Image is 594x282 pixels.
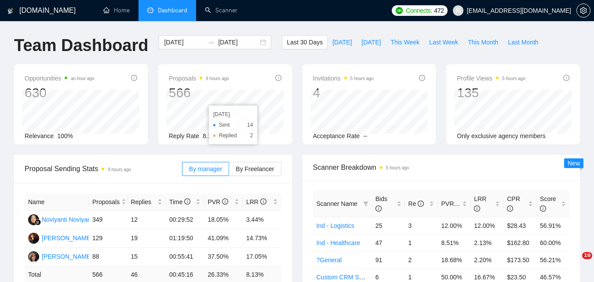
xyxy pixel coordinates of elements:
[42,233,92,243] div: [PERSON_NAME]
[386,165,409,170] time: 5 hours ago
[204,211,243,229] td: 18.05%
[424,35,463,49] button: Last Week
[503,217,536,234] td: $28.43
[25,132,54,139] span: Relevance
[540,205,546,212] span: info-circle
[375,205,382,212] span: info-circle
[28,234,92,241] a: AS[PERSON_NAME]
[375,195,387,212] span: Bids
[536,217,569,234] td: 56.91%
[103,7,130,14] a: homeHome
[437,217,470,234] td: 12.00%
[89,194,128,211] th: Proposals
[317,239,361,246] a: Ind - Healthcare
[386,35,424,49] button: This Week
[508,37,538,47] span: Last Month
[213,110,253,119] div: [DATE]
[7,4,14,18] img: logo
[166,229,204,248] td: 01:19:50
[437,251,470,268] td: 18.68%
[503,35,543,49] button: Last Month
[363,132,367,139] span: --
[108,167,131,172] time: 9 hours ago
[474,195,486,212] span: LRR
[357,35,386,49] button: [DATE]
[42,252,92,261] div: [PERSON_NAME]
[576,4,590,18] button: setting
[158,7,187,14] span: Dashboard
[246,198,266,205] span: LRR
[127,229,166,248] td: 19
[507,195,520,212] span: CPR
[247,121,253,129] span: 14
[317,274,376,281] a: Custom CRM System
[470,251,503,268] td: 2.20%
[313,132,360,139] span: Acceptance Rate
[89,248,128,266] td: 88
[204,229,243,248] td: 41.09%
[568,160,580,167] span: New
[468,37,498,47] span: This Month
[243,211,281,229] td: 3.44%
[470,217,503,234] td: 12.00%
[503,234,536,251] td: $162.80
[396,7,403,14] img: upwork-logo.png
[131,75,137,81] span: info-circle
[463,35,503,49] button: This Month
[418,201,424,207] span: info-circle
[317,256,342,264] a: ?General
[14,35,148,56] h1: Team Dashboard
[564,252,585,273] iframe: Intercom live chat
[208,39,215,46] span: to
[243,248,281,266] td: 17.05%
[89,229,128,248] td: 129
[213,121,253,129] li: Sent
[164,37,204,47] input: Start date
[390,37,419,47] span: This Week
[25,84,95,101] div: 630
[563,75,569,81] span: info-circle
[28,216,94,223] a: NNNoviyanti Noviyanti
[372,251,405,268] td: 91
[127,211,166,229] td: 12
[582,252,592,259] span: 10
[507,205,513,212] span: info-circle
[169,73,229,84] span: Proposals
[457,84,525,101] div: 135
[169,198,190,205] span: Time
[405,234,438,251] td: 1
[441,200,462,207] span: PVR
[169,132,199,139] span: Reply Rate
[189,165,222,172] span: By manager
[317,222,354,229] a: Ind - Logistics
[28,214,39,225] img: NN
[437,234,470,251] td: 8.51%
[166,248,204,266] td: 00:55:41
[455,7,461,14] span: user
[313,73,374,84] span: Invitations
[71,76,94,81] time: an hour ago
[405,251,438,268] td: 2
[89,211,128,229] td: 349
[208,198,228,205] span: PVR
[361,37,381,47] span: [DATE]
[363,201,368,206] span: filter
[250,131,253,140] span: 2
[25,73,95,84] span: Opportunities
[502,76,525,81] time: 5 hours ago
[222,198,228,205] span: info-circle
[457,132,546,139] span: Only exclusive agency members
[350,76,374,81] time: 5 hours ago
[361,197,370,210] span: filter
[25,194,89,211] th: Name
[205,7,237,14] a: searchScanner
[434,6,444,15] span: 472
[406,6,432,15] span: Connects:
[287,37,323,47] span: Last 30 Days
[429,37,458,47] span: Last Week
[275,75,281,81] span: info-circle
[28,233,39,244] img: AS
[147,7,153,13] span: dashboard
[218,37,258,47] input: End date
[243,229,281,248] td: 14.73%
